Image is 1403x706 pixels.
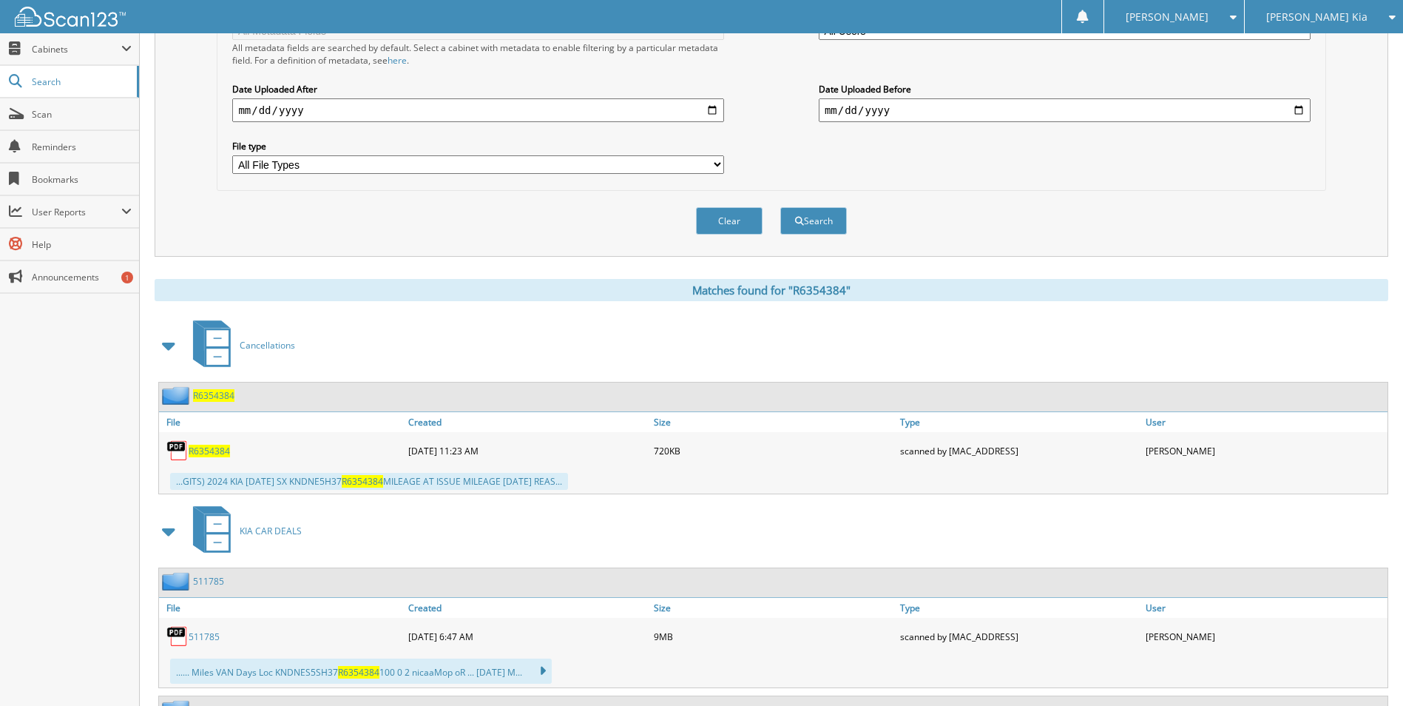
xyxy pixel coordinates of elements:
[232,140,724,152] label: File type
[15,7,126,27] img: scan123-logo-white.svg
[1142,436,1387,465] div: [PERSON_NAME]
[896,412,1142,432] a: Type
[650,598,896,618] a: Size
[189,631,220,643] a: 511785
[1329,635,1403,706] iframe: Chat Widget
[32,271,132,283] span: Announcements
[232,98,724,122] input: start
[166,440,189,462] img: PDF.png
[32,43,121,56] span: Cabinets
[184,502,302,560] a: KIA CAR DEALS
[1266,13,1367,21] span: [PERSON_NAME] Kia
[184,316,295,374] a: Cancellations
[170,659,552,684] div: ...... Miles VAN Days Loc KNDNES5SH37 100 0 2 nicaaMop oR ... [DATE] M...
[896,436,1142,465] div: scanned by [MAC_ADDRESS]
[162,386,193,405] img: folder2.png
[32,206,121,218] span: User Reports
[1142,622,1387,651] div: [PERSON_NAME]
[1142,412,1387,432] a: User
[189,445,230,457] a: R6354384
[162,572,193,591] img: folder2.png
[1126,13,1208,21] span: [PERSON_NAME]
[240,339,295,352] span: Cancellations
[405,412,650,432] a: Created
[155,279,1388,301] div: Matches found for "R6354384"
[32,108,132,121] span: Scan
[819,83,1311,95] label: Date Uploaded Before
[1142,598,1387,618] a: User
[819,98,1311,122] input: end
[159,598,405,618] a: File
[896,622,1142,651] div: scanned by [MAC_ADDRESS]
[780,207,847,235] button: Search
[240,525,302,537] span: KIA CAR DEALS
[170,473,568,490] div: ...GITS) 2024 KIA [DATE] SX KNDNE5H37 MILEAGE AT ISSUE MILEAGE [DATE] REAS...
[166,625,189,648] img: PDF.png
[232,41,724,67] div: All metadata fields are searched by default. Select a cabinet with metadata to enable filtering b...
[193,389,234,402] a: R6354384
[193,575,224,588] a: 511785
[342,475,383,488] span: R6354384
[32,238,132,251] span: Help
[32,75,129,88] span: Search
[32,173,132,186] span: Bookmarks
[405,622,650,651] div: [DATE] 6:47 AM
[232,83,724,95] label: Date Uploaded After
[405,598,650,618] a: Created
[405,436,650,465] div: [DATE] 11:23 AM
[388,54,407,67] a: here
[32,141,132,153] span: Reminders
[159,412,405,432] a: File
[650,622,896,651] div: 9MB
[650,412,896,432] a: Size
[338,666,379,679] span: R6354384
[650,436,896,465] div: 720KB
[896,598,1142,618] a: Type
[696,207,763,235] button: Clear
[121,272,133,283] div: 1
